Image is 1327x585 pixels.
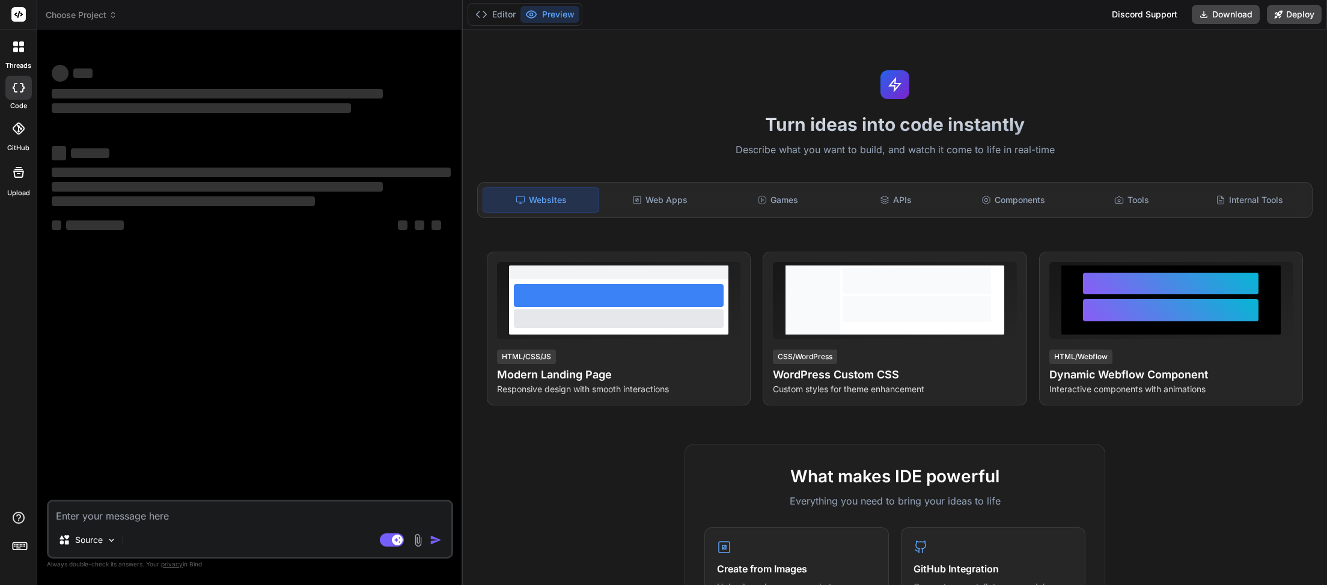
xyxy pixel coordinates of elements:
[704,494,1085,508] p: Everything you need to bring your ideas to life
[52,146,66,160] span: ‌
[432,220,441,230] span: ‌
[415,220,424,230] span: ‌
[483,187,599,213] div: Websites
[1105,5,1185,24] div: Discord Support
[10,101,27,111] label: code
[52,89,383,99] span: ‌
[73,68,93,78] span: ‌
[52,65,69,82] span: ‌
[430,534,442,546] img: icon
[1192,5,1260,24] button: Download
[5,61,31,71] label: threads
[52,168,451,177] span: ‌
[411,533,425,547] img: attachment
[46,9,117,21] span: Choose Project
[914,562,1073,576] h4: GitHub Integration
[773,366,1016,383] h4: WordPress Custom CSS
[1192,187,1307,213] div: Internal Tools
[956,187,1071,213] div: Components
[66,220,124,230] span: ‌
[161,560,183,568] span: privacy
[1074,187,1189,213] div: Tools
[497,383,740,395] p: Responsive design with smooth interactions
[520,6,579,23] button: Preview
[717,562,876,576] h4: Create from Images
[471,6,520,23] button: Editor
[838,187,953,213] div: APIs
[1049,383,1293,395] p: Interactive components with animations
[1267,5,1322,24] button: Deploy
[7,143,29,153] label: GitHub
[7,188,30,198] label: Upload
[47,559,453,570] p: Always double-check its answers. Your in Bind
[106,535,117,545] img: Pick Models
[602,187,717,213] div: Web Apps
[720,187,835,213] div: Games
[773,350,837,364] div: CSS/WordPress
[75,534,103,546] p: Source
[773,383,1016,395] p: Custom styles for theme enhancement
[398,220,407,230] span: ‌
[52,220,61,230] span: ‌
[71,148,109,158] span: ‌
[704,464,1085,489] h2: What makes IDE powerful
[470,142,1320,158] p: Describe what you want to build, and watch it come to life in real-time
[52,103,351,113] span: ‌
[52,196,315,206] span: ‌
[1049,366,1293,383] h4: Dynamic Webflow Component
[497,350,556,364] div: HTML/CSS/JS
[1049,350,1112,364] div: HTML/Webflow
[470,114,1320,135] h1: Turn ideas into code instantly
[52,182,383,192] span: ‌
[497,366,740,383] h4: Modern Landing Page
